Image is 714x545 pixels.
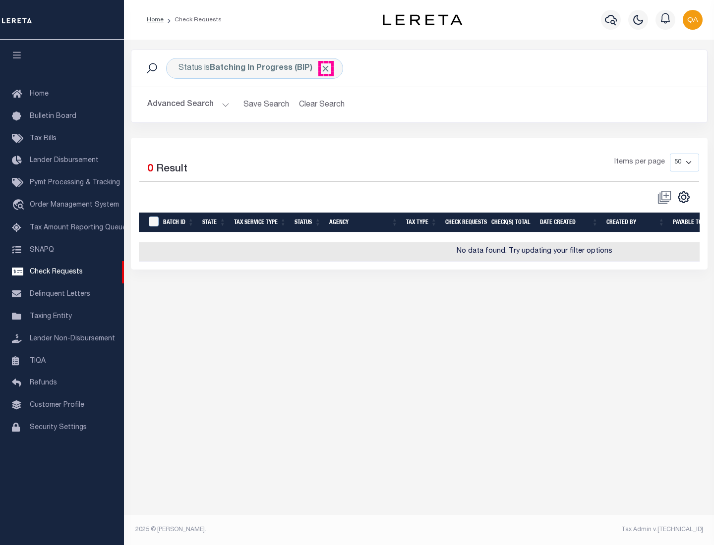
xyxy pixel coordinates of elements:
[147,95,230,114] button: Advanced Search
[487,213,536,233] th: Check(s) Total
[683,10,703,30] img: svg+xml;base64,PHN2ZyB4bWxucz0iaHR0cDovL3d3dy53My5vcmcvMjAwMC9zdmciIHBvaW50ZXItZXZlbnRzPSJub25lIi...
[128,525,419,534] div: 2025 © [PERSON_NAME].
[614,157,665,168] span: Items per page
[156,162,187,177] label: Result
[30,202,119,209] span: Order Management System
[164,15,222,24] li: Check Requests
[426,525,703,534] div: Tax Admin v.[TECHNICAL_ID]
[383,14,462,25] img: logo-dark.svg
[602,213,669,233] th: Created By: activate to sort column ascending
[30,179,120,186] span: Pymt Processing & Tracking
[30,113,76,120] span: Bulletin Board
[291,213,325,233] th: Status: activate to sort column ascending
[30,424,87,431] span: Security Settings
[147,17,164,23] a: Home
[30,357,46,364] span: TIQA
[30,402,84,409] span: Customer Profile
[30,91,49,98] span: Home
[295,95,349,114] button: Clear Search
[30,335,115,342] span: Lender Non-Disbursement
[325,213,402,233] th: Agency: activate to sort column ascending
[402,213,441,233] th: Tax Type: activate to sort column ascending
[30,291,90,298] span: Delinquent Letters
[230,213,291,233] th: Tax Service Type: activate to sort column ascending
[147,164,153,174] span: 0
[320,63,331,74] span: Click to Remove
[30,157,99,164] span: Lender Disbursement
[441,213,487,233] th: Check Requests
[198,213,230,233] th: State: activate to sort column ascending
[238,95,295,114] button: Save Search
[30,313,72,320] span: Taxing Entity
[536,213,602,233] th: Date Created: activate to sort column ascending
[30,224,126,231] span: Tax Amount Reporting Queue
[30,269,83,275] span: Check Requests
[12,199,28,212] i: travel_explore
[210,64,331,72] b: Batching In Progress (BIP)
[30,246,54,253] span: SNAPQ
[30,380,57,386] span: Refunds
[159,213,198,233] th: Batch Id: activate to sort column ascending
[30,135,57,142] span: Tax Bills
[166,58,343,79] div: Status is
